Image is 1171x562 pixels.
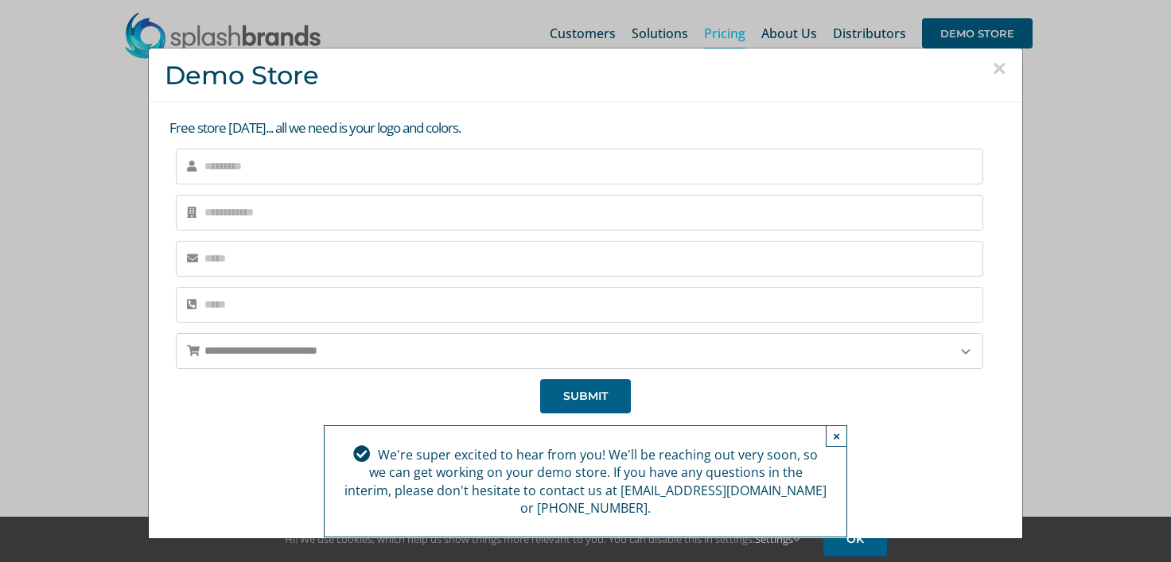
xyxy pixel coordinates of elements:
[540,379,631,413] button: SUBMIT
[169,118,1006,138] p: Free store [DATE]... all we need is your logo and colors.
[992,56,1006,80] button: Close
[165,60,1006,90] h3: Demo Store
[344,446,827,517] span: We're super excited to hear from you! We'll be reaching out very soon, so we can get working on y...
[563,390,608,403] span: SUBMIT
[826,425,847,447] button: Close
